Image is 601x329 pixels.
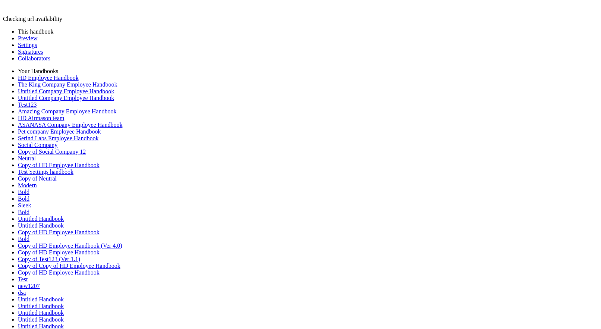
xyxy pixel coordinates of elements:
[18,35,37,41] a: Preview
[18,236,29,242] a: Bold
[18,101,37,108] a: Test123
[18,263,120,269] a: Copy of Copy of HD Employee Handbook
[18,81,117,88] a: The King Company Employee Handbook
[18,68,598,75] li: Your Handbooks
[18,169,73,175] a: Test Settings handbook
[18,303,64,309] a: Untitled Handbook
[18,155,36,162] a: Neutral
[18,296,64,303] a: Untitled Handbook
[18,229,100,235] a: Copy of HD Employee Handbook
[18,175,57,182] a: Copy of Neutral
[18,310,64,316] a: Untitled Handbook
[18,88,114,94] a: Untitled Company Employee Handbook
[18,249,100,256] a: Copy of HD Employee Handbook
[18,195,29,202] a: Bold
[18,216,64,222] a: Untitled Handbook
[18,162,100,168] a: Copy of HD Employee Handbook
[18,75,79,81] a: HD Employee Handbook
[18,128,101,135] a: Pet company Employee Handbook
[18,189,29,195] a: Bold
[18,276,28,282] a: Test
[18,202,31,209] a: Sleek
[18,242,122,249] a: Copy of HD Employee Handbook (Ver 4.0)
[18,148,86,155] a: Copy of Social Company 12
[18,256,80,262] a: Copy of Test123 (Ver 1.1)
[18,222,64,229] a: Untitled Handbook
[18,48,43,55] a: Signatures
[18,42,37,48] a: Settings
[18,142,57,148] a: Social Company
[18,122,122,128] a: ASANASA Company Employee Handbook
[3,16,62,22] span: Checking url availability
[18,95,114,101] a: Untitled Company Employee Handbook
[18,135,98,141] a: Serind Labs Employee Handbook
[18,289,26,296] a: dsa
[18,55,50,62] a: Collaborators
[18,115,64,121] a: HD Airmason team
[18,182,37,188] a: Modern
[18,28,598,35] li: This handbook
[18,269,100,276] a: Copy of HD Employee Handbook
[18,108,116,115] a: Amazing Company Employee Handbook
[18,209,29,215] a: Bold
[18,283,40,289] a: new1207
[18,316,64,323] a: Untitled Handbook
